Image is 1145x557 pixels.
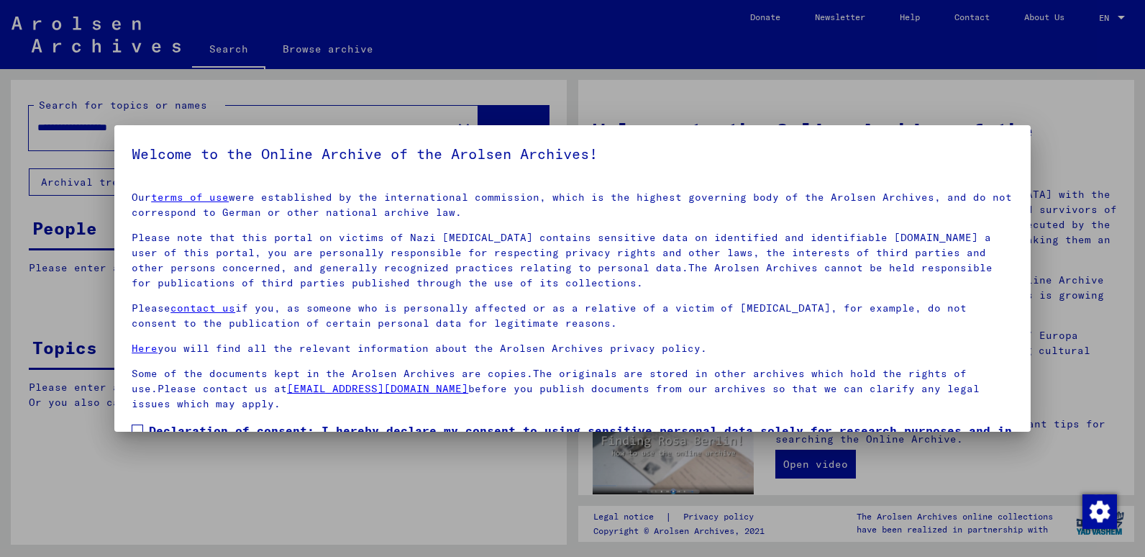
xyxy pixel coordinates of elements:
[149,422,1013,474] span: Declaration of consent: I hereby declare my consent to using sensitive personal data solely for r...
[132,342,158,355] a: Here
[132,190,1013,220] p: Our were established by the international commission, which is the highest governing body of the ...
[132,142,1013,166] h5: Welcome to the Online Archive of the Arolsen Archives!
[170,302,235,314] a: contact us
[1082,494,1117,529] img: Change consent
[132,301,1013,331] p: Please if you, as someone who is personally affected or as a relative of a victim of [MEDICAL_DAT...
[1082,494,1116,528] div: Change consent
[151,191,229,204] a: terms of use
[132,341,1013,356] p: you will find all the relevant information about the Arolsen Archives privacy policy.
[132,230,1013,291] p: Please note that this portal on victims of Nazi [MEDICAL_DATA] contains sensitive data on identif...
[287,382,468,395] a: [EMAIL_ADDRESS][DOMAIN_NAME]
[132,366,1013,412] p: Some of the documents kept in the Arolsen Archives are copies.The originals are stored in other a...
